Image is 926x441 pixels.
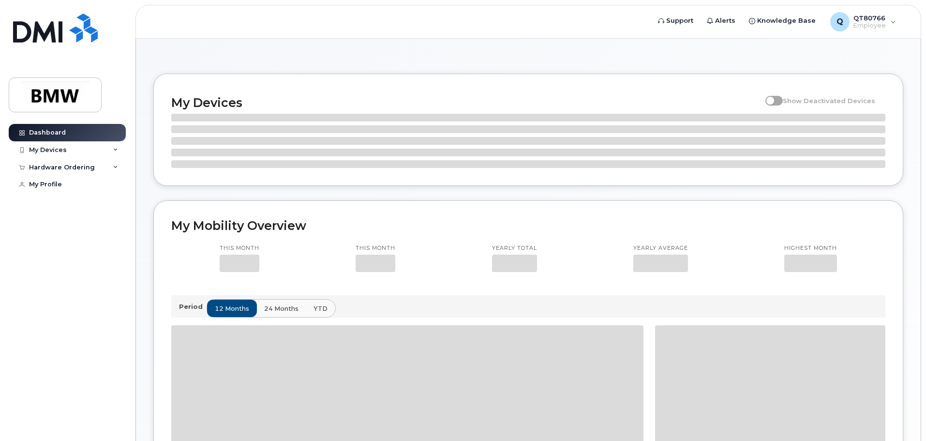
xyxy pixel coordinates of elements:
h2: My Mobility Overview [171,218,885,233]
p: This month [356,244,395,252]
p: Yearly total [492,244,537,252]
p: Yearly average [633,244,688,252]
input: Show Deactivated Devices [765,91,773,99]
h2: My Devices [171,95,761,110]
p: Highest month [784,244,837,252]
p: Period [179,302,207,311]
p: This month [220,244,259,252]
span: 24 months [264,304,299,313]
span: Show Deactivated Devices [783,97,875,105]
span: YTD [314,304,328,313]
